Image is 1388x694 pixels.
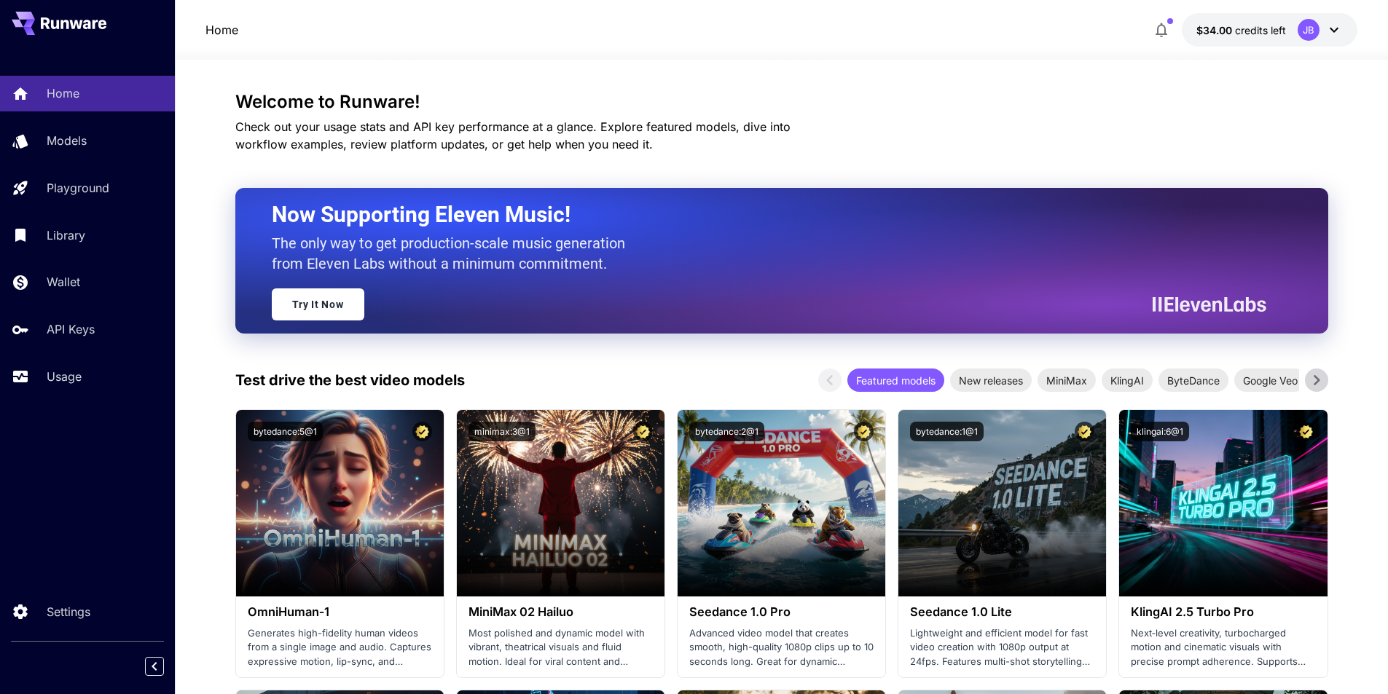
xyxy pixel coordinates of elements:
[1131,605,1315,619] h3: KlingAI 2.5 Turbo Pro
[272,233,636,274] p: The only way to get production-scale music generation from Eleven Labs without a minimum commitment.
[468,422,536,441] button: minimax:3@1
[47,132,87,149] p: Models
[205,21,238,39] a: Home
[689,605,874,619] h3: Seedance 1.0 Pro
[950,373,1032,388] span: New releases
[898,410,1106,596] img: alt
[847,368,944,392] div: Featured models
[678,410,885,596] img: alt
[1131,422,1189,441] button: klingai:6@1
[1119,410,1327,596] img: alt
[47,84,79,102] p: Home
[1234,373,1306,388] span: Google Veo
[47,368,82,385] p: Usage
[1234,368,1306,392] div: Google Veo
[47,603,90,620] p: Settings
[1196,24,1235,36] span: $34.00
[145,657,164,676] button: Collapse sidebar
[854,422,874,441] button: Certified Model – Vetted for best performance and includes a commercial license.
[1038,368,1096,392] div: MiniMax
[47,226,85,244] p: Library
[689,626,874,669] p: Advanced video model that creates smooth, high-quality 1080p clips up to 10 seconds long. Great f...
[248,422,323,441] button: bytedance:5@1
[910,605,1094,619] h3: Seedance 1.0 Lite
[1235,24,1286,36] span: credits left
[910,626,1094,669] p: Lightweight and efficient model for fast video creation with 1080p output at 24fps. Features mult...
[633,422,653,441] button: Certified Model – Vetted for best performance and includes a commercial license.
[689,422,764,441] button: bytedance:2@1
[272,201,1255,229] h2: Now Supporting Eleven Music!
[1298,19,1320,41] div: JB
[1102,368,1153,392] div: KlingAI
[236,410,444,596] img: alt
[1182,13,1357,47] button: $34.0028JB
[468,626,653,669] p: Most polished and dynamic model with vibrant, theatrical visuals and fluid motion. Ideal for vira...
[156,653,175,679] div: Collapse sidebar
[272,288,364,320] a: Try It Now
[950,368,1032,392] div: New releases
[205,21,238,39] nav: breadcrumb
[47,320,95,338] p: API Keys
[1196,23,1286,38] div: $34.0028
[1131,626,1315,669] p: Next‑level creativity, turbocharged motion and cinematic visuals with precise prompt adherence. S...
[1296,422,1316,441] button: Certified Model – Vetted for best performance and includes a commercial license.
[248,605,432,619] h3: OmniHuman‑1
[412,422,432,441] button: Certified Model – Vetted for best performance and includes a commercial license.
[1102,373,1153,388] span: KlingAI
[248,626,432,669] p: Generates high-fidelity human videos from a single image and audio. Captures expressive motion, l...
[235,119,791,151] span: Check out your usage stats and API key performance at a glance. Explore featured models, dive int...
[1038,373,1096,388] span: MiniMax
[47,273,80,291] p: Wallet
[1158,373,1228,388] span: ByteDance
[47,179,109,197] p: Playground
[1158,368,1228,392] div: ByteDance
[910,422,984,441] button: bytedance:1@1
[1075,422,1094,441] button: Certified Model – Vetted for best performance and includes a commercial license.
[457,410,664,596] img: alt
[468,605,653,619] h3: MiniMax 02 Hailuo
[235,92,1328,112] h3: Welcome to Runware!
[235,369,465,391] p: Test drive the best video models
[847,373,944,388] span: Featured models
